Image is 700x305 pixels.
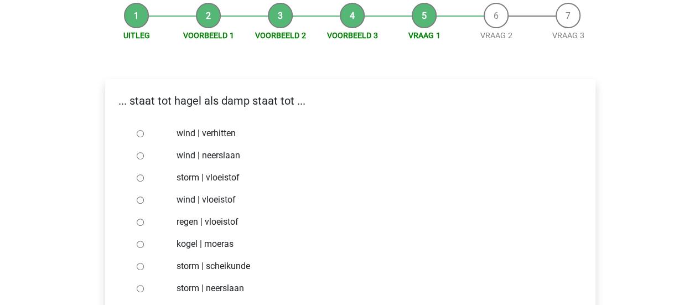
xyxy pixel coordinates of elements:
label: wind | vloeistof [177,193,559,206]
p: ... staat tot hagel als damp staat tot ... [114,92,587,109]
label: storm | neerslaan [177,282,559,295]
a: Uitleg [123,31,150,40]
label: storm | scheikunde [177,260,559,273]
label: regen | vloeistof [177,215,559,229]
a: Vraag 1 [408,31,440,40]
a: Voorbeeld 3 [327,31,378,40]
label: wind | neerslaan [177,149,559,162]
a: Vraag 3 [552,31,584,40]
label: kogel | moeras [177,237,559,251]
label: wind | verhitten [177,127,559,140]
a: Voorbeeld 1 [183,31,234,40]
a: Voorbeeld 2 [255,31,306,40]
a: Vraag 2 [480,31,512,40]
label: storm | vloeistof [177,171,559,184]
